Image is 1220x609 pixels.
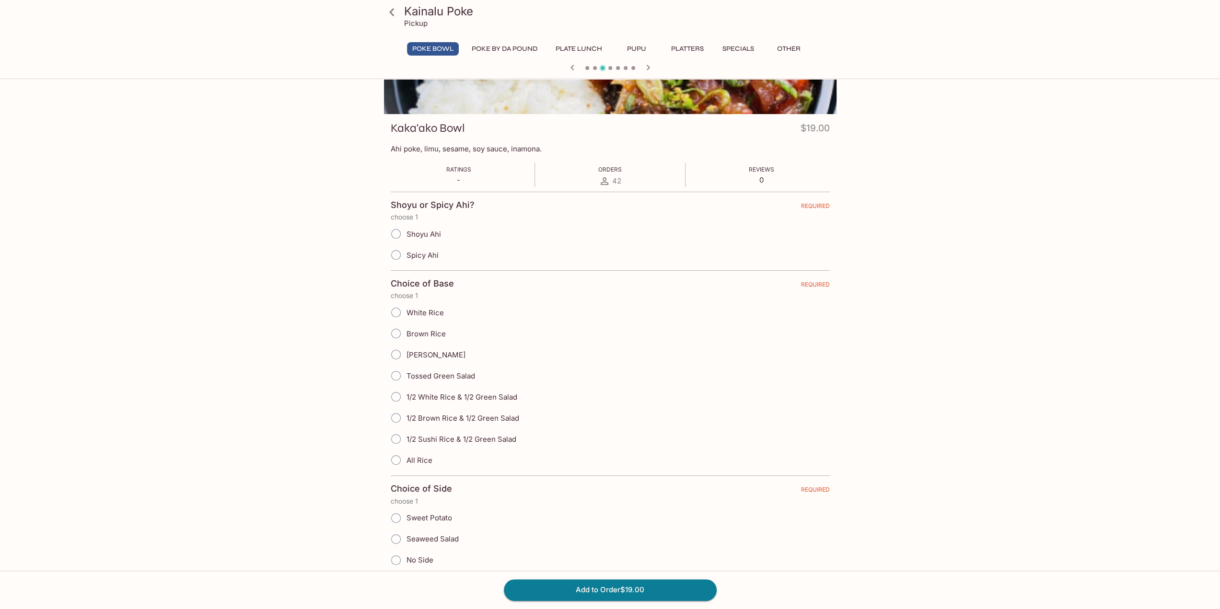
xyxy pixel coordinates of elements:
button: Add to Order$19.00 [504,579,717,600]
h4: $19.00 [801,121,830,139]
span: All Rice [407,456,432,465]
span: Tossed Green Salad [407,371,475,380]
h4: Choice of Side [391,483,452,494]
span: Spicy Ahi [407,251,439,260]
span: Ratings [446,166,471,173]
h4: Choice of Base [391,278,454,289]
button: Other [767,42,811,56]
span: Shoyu Ahi [407,230,441,239]
p: - [446,175,471,184]
span: No Side [407,555,433,564]
button: Poke Bowl [407,42,459,56]
button: Pupu [615,42,658,56]
span: Reviews [749,166,774,173]
p: Pickup [404,19,428,28]
span: 1/2 Brown Rice & 1/2 Green Salad [407,414,519,423]
span: Seaweed Salad [407,534,459,543]
span: REQUIRED [801,486,830,497]
p: choose 1 [391,292,830,299]
span: 1/2 Sushi Rice & 1/2 Green Salad [407,435,516,444]
span: Brown Rice [407,329,446,338]
span: REQUIRED [801,281,830,292]
span: White Rice [407,308,444,317]
h3: Kaka'ako Bowl [391,121,465,136]
h3: Kainalu Poke [404,4,833,19]
p: choose 1 [391,497,830,505]
span: [PERSON_NAME] [407,350,465,359]
span: Orders [598,166,622,173]
span: 1/2 White Rice & 1/2 Green Salad [407,392,517,402]
span: REQUIRED [801,202,830,213]
span: 42 [612,176,621,185]
p: 0 [749,175,774,184]
span: Sweet Potato [407,513,452,522]
button: Specials [717,42,760,56]
button: Plate Lunch [550,42,607,56]
button: Platters [666,42,709,56]
button: Poke By Da Pound [466,42,543,56]
p: Ahi poke, limu, sesame, soy sauce, inamona. [391,144,830,153]
p: choose 1 [391,213,830,221]
h4: Shoyu or Spicy Ahi? [391,200,475,210]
